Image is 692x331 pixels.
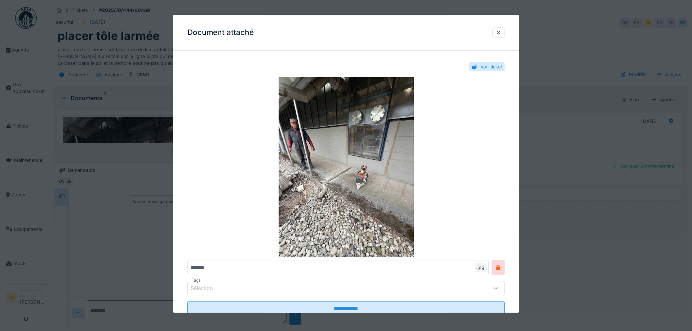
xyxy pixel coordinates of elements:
[187,28,254,37] h3: Document attaché
[480,63,502,70] div: Voir ticket
[475,263,486,273] div: .jpg
[190,278,202,284] label: Tags
[187,77,505,258] img: 9c53efd1-8737-41ff-a783-647d6d33595e-1.jpeg.jpg
[191,285,223,292] div: Sélection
